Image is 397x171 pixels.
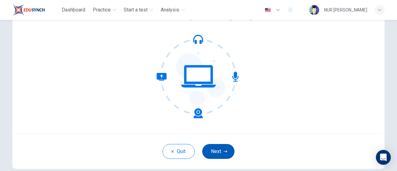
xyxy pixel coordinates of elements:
[62,6,85,14] span: Dashboard
[163,144,195,159] button: Quit
[202,144,234,159] button: Next
[376,150,391,165] div: Open Intercom Messenger
[309,5,319,15] img: Profile picture
[324,6,367,14] div: NUR [PERSON_NAME]
[12,4,59,16] a: EduSynch logo
[158,4,187,16] button: Analysis
[161,6,179,14] span: Analysis
[124,6,148,14] span: Start a test
[12,4,45,16] img: EduSynch logo
[121,4,156,16] button: Start a test
[264,8,272,12] img: en
[93,6,111,14] span: Practice
[59,4,88,16] button: Dashboard
[90,4,119,16] button: Practice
